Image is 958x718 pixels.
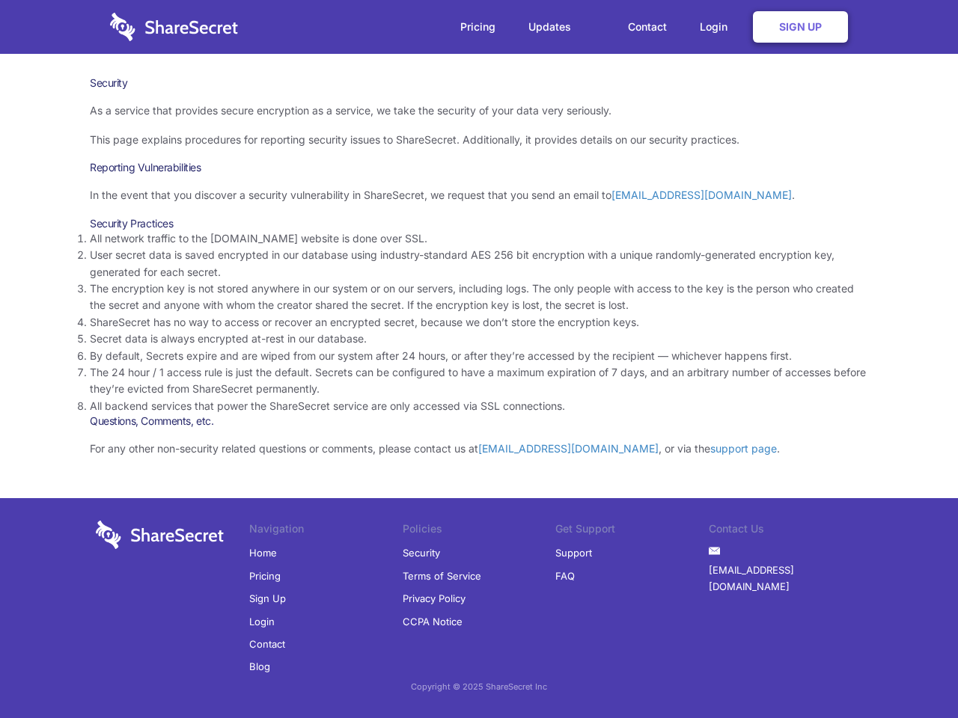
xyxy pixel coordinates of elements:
[249,541,277,564] a: Home
[709,521,862,541] li: Contact Us
[90,217,868,230] h3: Security Practices
[249,610,275,633] a: Login
[478,442,659,455] a: [EMAIL_ADDRESS][DOMAIN_NAME]
[90,132,868,148] p: This page explains procedures for reporting security issues to ShareSecret. Additionally, it prov...
[90,102,868,119] p: As a service that provides secure encryption as a service, we take the security of your data very...
[90,398,868,414] li: All backend services that power the ShareSecret service are only accessed via SSL connections.
[555,521,709,541] li: Get Support
[249,565,281,587] a: Pricing
[90,441,868,457] p: For any other non-security related questions or comments, please contact us at , or via the .
[249,655,270,678] a: Blog
[90,187,868,203] p: In the event that you discover a security vulnerability in ShareSecret, we request that you send ...
[90,331,868,347] li: Secret data is always encrypted at-rest in our database.
[685,4,750,50] a: Login
[555,565,575,587] a: FAQ
[90,414,868,428] h3: Questions, Comments, etc.
[90,230,868,247] li: All network traffic to the [DOMAIN_NAME] website is done over SSL.
[90,280,868,314] li: The encryption key is not stored anywhere in our system or on our servers, including logs. The on...
[445,4,510,50] a: Pricing
[90,364,868,398] li: The 24 hour / 1 access rule is just the default. Secrets can be configured to have a maximum expi...
[90,247,868,280] li: User secret data is saved encrypted in our database using industry-standard AES 256 bit encryptio...
[613,4,682,50] a: Contact
[403,521,556,541] li: Policies
[611,188,792,201] a: [EMAIL_ADDRESS][DOMAIN_NAME]
[403,565,481,587] a: Terms of Service
[555,541,592,564] a: Support
[90,76,868,90] h1: Security
[96,521,224,549] img: logo-wordmark-white-trans-d4663122ce5f474addd5e946df7df03e33cb6a1c49d2221995e7729f52c070b2.svg
[403,610,463,633] a: CCPA Notice
[403,587,466,610] a: Privacy Policy
[90,314,868,331] li: ShareSecret has no way to access or recover an encrypted secret, because we don’t store the encry...
[110,13,238,41] img: logo-wordmark-white-trans-d4663122ce5f474addd5e946df7df03e33cb6a1c49d2221995e7729f52c070b2.svg
[710,442,777,455] a: support page
[709,559,862,598] a: [EMAIL_ADDRESS][DOMAIN_NAME]
[90,161,868,174] h3: Reporting Vulnerabilities
[90,348,868,364] li: By default, Secrets expire and are wiped from our system after 24 hours, or after they’re accesse...
[249,587,286,610] a: Sign Up
[753,11,848,43] a: Sign Up
[403,541,440,564] a: Security
[249,633,285,655] a: Contact
[249,521,403,541] li: Navigation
